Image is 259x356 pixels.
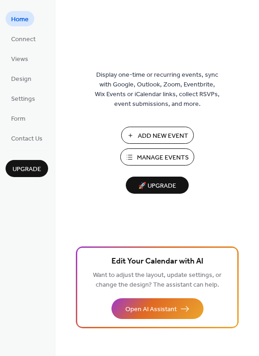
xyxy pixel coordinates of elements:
[6,71,37,86] a: Design
[131,180,183,192] span: 🚀 Upgrade
[11,15,29,25] span: Home
[6,160,48,177] button: Upgrade
[6,91,41,106] a: Settings
[6,130,48,146] a: Contact Us
[111,298,203,319] button: Open AI Assistant
[126,177,189,194] button: 🚀 Upgrade
[12,165,41,174] span: Upgrade
[11,74,31,84] span: Design
[125,305,177,314] span: Open AI Assistant
[120,148,194,166] button: Manage Events
[11,55,28,64] span: Views
[95,70,220,109] span: Display one-time or recurring events, sync with Google, Outlook, Zoom, Eventbrite, Wix Events or ...
[93,269,222,291] span: Want to adjust the layout, update settings, or change the design? The assistant can help.
[11,114,25,124] span: Form
[121,127,194,144] button: Add New Event
[11,134,43,144] span: Contact Us
[11,94,35,104] span: Settings
[11,35,36,44] span: Connect
[6,31,41,46] a: Connect
[6,110,31,126] a: Form
[138,131,188,141] span: Add New Event
[111,255,203,268] span: Edit Your Calendar with AI
[6,51,34,66] a: Views
[6,11,34,26] a: Home
[137,153,189,163] span: Manage Events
